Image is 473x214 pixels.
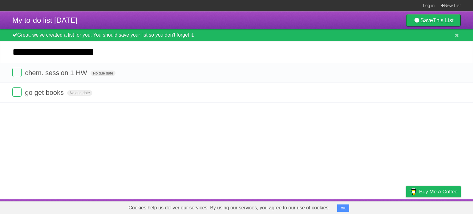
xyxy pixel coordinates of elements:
[406,14,461,26] a: SaveThis List
[406,186,461,197] a: Buy me a coffee
[337,204,349,212] button: OK
[433,17,454,23] b: This List
[67,90,92,96] span: No due date
[422,201,461,212] a: Suggest a feature
[12,16,78,24] span: My to-do list [DATE]
[12,87,22,97] label: Done
[12,68,22,77] label: Done
[409,186,418,197] img: Buy me a coffee
[419,186,458,197] span: Buy me a coffee
[25,89,65,96] span: go get books
[91,71,115,76] span: No due date
[25,69,89,77] span: chem. session 1 HW
[345,201,370,212] a: Developers
[324,201,337,212] a: About
[398,201,414,212] a: Privacy
[122,202,336,214] span: Cookies help us deliver our services. By using our services, you agree to our use of cookies.
[377,201,391,212] a: Terms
